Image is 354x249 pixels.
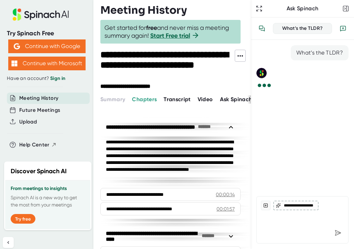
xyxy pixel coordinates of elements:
[19,141,49,149] span: Help Center
[220,95,252,104] button: Ask Spinach
[336,22,350,35] button: New conversation
[198,96,213,103] span: Video
[50,75,65,81] a: Sign in
[11,194,85,209] p: Spinach AI is a new way to get the most from your meetings
[254,4,264,13] button: Expand to Ask Spinach page
[146,24,157,32] b: free
[11,167,67,176] h2: Discover Spinach AI
[132,96,157,103] span: Chapters
[100,95,125,104] button: Summary
[164,95,191,104] button: Transcript
[100,96,125,103] span: Summary
[3,237,14,248] button: Collapse sidebar
[8,57,86,70] button: Continue with Microsoft
[8,39,86,53] button: Continue with Google
[7,75,87,82] div: Have an account?
[132,95,157,104] button: Chapters
[19,118,37,126] button: Upload
[7,29,87,37] div: Try Spinach Free
[255,22,269,35] button: View conversation history
[198,95,213,104] button: Video
[277,25,328,32] div: What’s the TLDR?
[19,141,57,149] button: Help Center
[19,94,58,102] button: Meeting History
[19,106,60,114] button: Future Meetings
[332,227,344,239] div: Send message
[220,96,252,103] span: Ask Spinach
[264,5,341,12] div: Ask Spinach
[100,4,187,16] h3: Meeting History
[164,96,191,103] span: Transcript
[11,186,85,191] h3: From meetings to insights
[217,205,235,212] div: 00:01:57
[341,4,351,13] button: Close conversation sidebar
[150,32,190,39] a: Start Free trial
[11,214,35,224] button: Try free
[14,43,20,49] img: Aehbyd4JwY73AAAAAElFTkSuQmCC
[216,191,235,198] div: 00:00:14
[104,24,236,39] span: Get started for and never miss a meeting summary again!
[296,49,343,56] div: What’s the TLDR?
